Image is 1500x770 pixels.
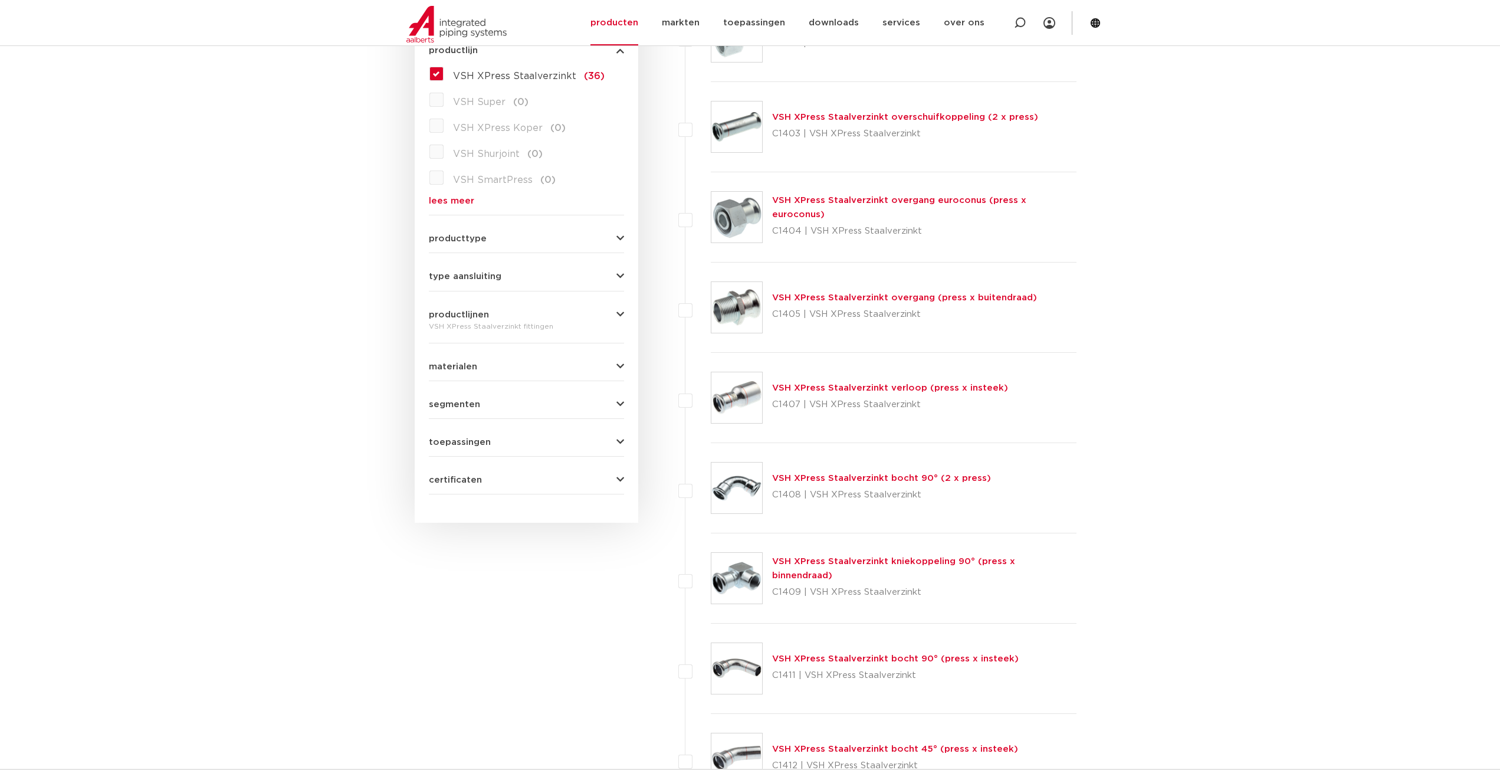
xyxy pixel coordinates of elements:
[429,438,491,447] span: toepassingen
[429,196,624,205] a: lees meer
[453,71,576,81] span: VSH XPress Staalverzinkt
[711,192,762,243] img: Thumbnail for VSH XPress Staalverzinkt overgang euroconus (press x euroconus)
[711,643,762,694] img: Thumbnail for VSH XPress Staalverzinkt bocht 90° (press x insteek)
[772,305,1037,324] p: C1405 | VSH XPress Staalverzinkt
[453,123,543,133] span: VSH XPress Koper
[711,372,762,423] img: Thumbnail for VSH XPress Staalverzinkt verloop (press x insteek)
[550,123,566,133] span: (0)
[429,310,624,319] button: productlijnen
[513,97,529,107] span: (0)
[772,557,1015,580] a: VSH XPress Staalverzinkt kniekoppeling 90° (press x binnendraad)
[772,196,1026,219] a: VSH XPress Staalverzinkt overgang euroconus (press x euroconus)
[453,175,533,185] span: VSH SmartPress
[772,486,991,504] p: C1408 | VSH XPress Staalverzinkt
[772,113,1038,122] a: VSH XPress Staalverzinkt overschuifkoppeling (2 x press)
[429,438,624,447] button: toepassingen
[772,474,991,483] a: VSH XPress Staalverzinkt bocht 90° (2 x press)
[772,583,1077,602] p: C1409 | VSH XPress Staalverzinkt
[772,395,1008,414] p: C1407 | VSH XPress Staalverzinkt
[711,463,762,513] img: Thumbnail for VSH XPress Staalverzinkt bocht 90° (2 x press)
[453,149,520,159] span: VSH Shurjoint
[772,654,1019,663] a: VSH XPress Staalverzinkt bocht 90° (press x insteek)
[711,101,762,152] img: Thumbnail for VSH XPress Staalverzinkt overschuifkoppeling (2 x press)
[429,476,482,484] span: certificaten
[772,222,1077,241] p: C1404 | VSH XPress Staalverzinkt
[429,476,624,484] button: certificaten
[429,400,480,409] span: segmenten
[772,293,1037,302] a: VSH XPress Staalverzinkt overgang (press x buitendraad)
[772,745,1018,753] a: VSH XPress Staalverzinkt bocht 45° (press x insteek)
[772,666,1019,685] p: C1411 | VSH XPress Staalverzinkt
[772,124,1038,143] p: C1403 | VSH XPress Staalverzinkt
[429,46,478,55] span: productlijn
[429,400,624,409] button: segmenten
[429,46,624,55] button: productlijn
[429,362,624,371] button: materialen
[429,234,624,243] button: producttype
[584,71,605,81] span: (36)
[429,272,624,281] button: type aansluiting
[711,282,762,333] img: Thumbnail for VSH XPress Staalverzinkt overgang (press x buitendraad)
[527,149,543,159] span: (0)
[772,384,1008,392] a: VSH XPress Staalverzinkt verloop (press x insteek)
[429,310,489,319] span: productlijnen
[711,553,762,604] img: Thumbnail for VSH XPress Staalverzinkt kniekoppeling 90° (press x binnendraad)
[429,272,501,281] span: type aansluiting
[540,175,556,185] span: (0)
[429,319,624,333] div: VSH XPress Staalverzinkt fittingen
[429,362,477,371] span: materialen
[429,234,487,243] span: producttype
[453,97,506,107] span: VSH Super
